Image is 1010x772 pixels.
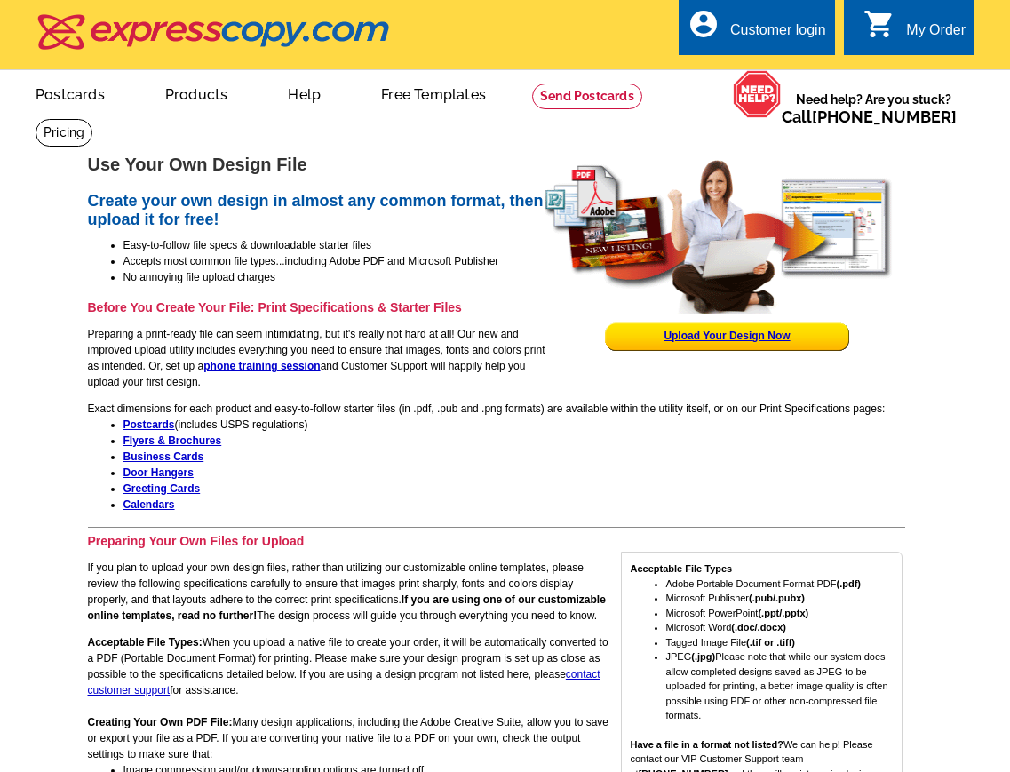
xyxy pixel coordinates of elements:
[691,651,715,662] strong: (.jpg)
[88,326,905,390] p: Preparing a print-ready file can seem intimidating, but it's really not hard at all! Our new and ...
[544,158,894,314] img: upload your own design
[123,417,905,433] li: (includes USPS regulations)
[688,20,826,42] a: account_circle Customer login
[123,482,201,495] a: Greeting Cards
[688,8,720,40] i: account_circle
[666,606,893,621] li: Microsoft PowerPoint
[88,636,203,649] strong: Acceptable File Types:
[88,560,905,624] p: If you plan to upload your own design files, rather than utilizing our customizable online templa...
[749,593,805,603] strong: (.pub/.pubx)
[666,577,893,592] li: Adobe Portable Document Format PDF
[666,649,893,723] li: JPEG Please note that while our system does allow completed designs saved as JPEG to be uploaded ...
[123,253,905,269] li: Accepts most common file types...including Adobe PDF and Microsoft Publisher
[123,498,175,511] a: Calendars
[666,620,893,635] li: Microsoft Word
[758,608,808,618] strong: (.ppt/.pptx)
[730,22,826,47] div: Customer login
[259,72,349,114] a: Help
[782,91,966,126] span: Need help? Are you stuck?
[88,593,606,622] strong: If you are using one of our customizable online templates, read no further!
[123,450,204,463] a: Business Cards
[88,192,905,230] h2: Create your own design in almost any common format, then upload it for free!
[353,72,514,114] a: Free Templates
[88,533,905,549] h3: Preparing Your Own Files for Upload
[863,8,895,40] i: shopping_cart
[123,237,905,253] li: Easy-to-follow file specs & downloadable starter files
[666,635,893,650] li: Tagged Image File
[88,716,233,728] strong: Creating Your Own PDF File:
[88,668,600,696] a: contact customer support
[137,72,257,114] a: Products
[7,72,133,114] a: Postcards
[812,107,957,126] a: [PHONE_NUMBER]
[666,591,893,606] li: Microsoft Publisher
[631,739,783,750] strong: Have a file in a format not listed?
[733,70,782,118] img: help
[782,107,957,126] span: Call
[631,563,733,574] strong: Acceptable File Types
[123,269,905,285] li: No annoying file upload charges
[836,578,860,589] strong: (.pdf)
[123,418,175,431] a: Postcards
[863,20,966,42] a: shopping_cart My Order
[123,466,194,479] a: Door Hangers
[88,300,462,314] strong: Before You Create Your File: Print Specifications & Starter Files
[123,434,222,447] a: Flyers & Brochures
[731,622,786,633] strong: (.doc/.docx)
[88,155,905,174] h1: Use Your Own Design File
[203,360,320,372] a: phone training session
[664,330,790,342] a: Upload Your Design Now
[746,637,795,648] strong: (.tif or .tiff)
[906,22,966,47] div: My Order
